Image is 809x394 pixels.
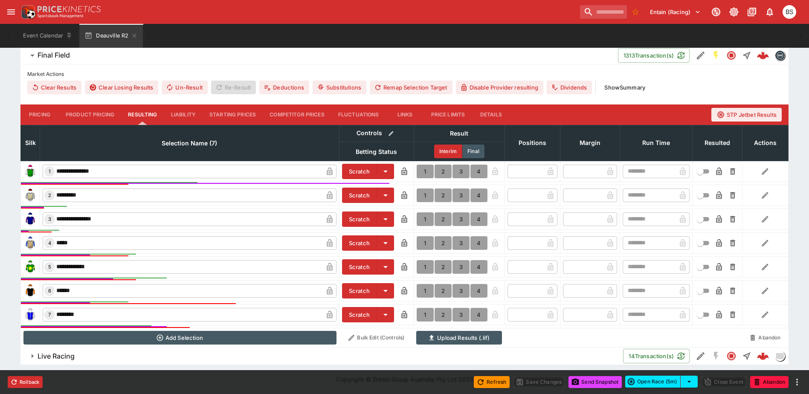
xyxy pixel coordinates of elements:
[59,104,121,125] button: Product Pricing
[342,259,377,275] button: Scratch
[435,236,452,250] button: 2
[164,104,203,125] button: Liability
[744,4,760,20] button: Documentation
[462,145,484,158] button: Final
[8,376,43,388] button: Rollback
[620,125,692,161] th: Run Time
[693,348,708,364] button: Edit Detail
[452,308,470,322] button: 3
[726,4,742,20] button: Toggle light/dark mode
[775,51,785,60] img: betmakers
[435,188,452,202] button: 2
[21,125,40,161] th: Silk
[474,376,510,388] button: Refresh
[38,6,101,12] img: PriceKinetics
[724,48,739,63] button: Closed
[456,81,543,94] button: Disable Provider resulting
[625,376,681,388] button: Open Race (5m)
[645,5,706,19] button: Select Tenant
[342,307,377,322] button: Scratch
[681,376,698,388] button: select merge strategy
[38,14,84,18] img: Sportsbook Management
[568,376,622,388] button: Send Snapshot
[599,81,650,94] button: ShowSummary
[342,235,377,251] button: Scratch
[470,260,487,274] button: 4
[742,125,788,161] th: Actions
[623,349,690,363] button: 14Transaction(s)
[38,51,70,60] h6: Final Field
[342,331,411,345] button: Bulk Edit (Controls)
[342,164,377,179] button: Scratch
[754,348,771,365] a: 479b353e-0d22-46b9-a338-9126600c97fa
[23,260,37,274] img: runner 5
[711,108,782,122] button: STP Jetbet Results
[38,352,75,361] h6: Live Racing
[452,188,470,202] button: 3
[386,128,397,139] button: Bulk edit
[470,308,487,322] button: 4
[417,260,434,274] button: 1
[757,49,769,61] img: logo-cerberus--red.svg
[783,5,796,19] div: Brendan Scoble
[19,3,36,20] img: PriceKinetics Logo
[435,165,452,178] button: 2
[629,5,642,19] button: No Bookmarks
[424,104,472,125] button: Price Limits
[46,264,53,270] span: 5
[580,5,627,19] input: search
[23,212,37,226] img: runner 3
[20,104,59,125] button: Pricing
[452,236,470,250] button: 3
[121,104,164,125] button: Resulting
[434,145,462,158] button: Interim
[726,50,737,61] svg: Closed
[762,4,777,20] button: Notifications
[339,125,414,142] th: Controls
[547,81,592,94] button: Dividends
[435,260,452,274] button: 2
[757,350,769,362] img: logo-cerberus--red.svg
[618,48,690,63] button: 1313Transaction(s)
[342,211,377,227] button: Scratch
[452,212,470,226] button: 3
[435,308,452,322] button: 2
[23,331,337,345] button: Add Selection
[470,212,487,226] button: 4
[47,168,52,174] span: 1
[452,165,470,178] button: 3
[775,50,785,61] div: betmakers
[472,104,510,125] button: Details
[162,81,207,94] button: Un-Result
[259,81,309,94] button: Deductions
[775,351,785,361] div: liveracing
[625,376,698,388] div: split button
[416,331,502,345] button: Upload Results (.lif)
[27,81,81,94] button: Clear Results
[708,348,724,364] button: SGM Disabled
[23,165,37,178] img: runner 1
[263,104,331,125] button: Competitor Prices
[417,165,434,178] button: 1
[754,47,771,64] a: feecc21c-2ea7-417c-8250-0375606432ac
[23,188,37,202] img: runner 2
[18,24,78,48] button: Event Calendar
[724,348,739,364] button: Closed
[417,212,434,226] button: 1
[46,192,53,198] span: 2
[739,48,754,63] button: Straight
[739,348,754,364] button: Straight
[692,125,742,161] th: Resulted
[152,138,226,148] span: Selection Name (7)
[708,48,724,63] button: SGM Enabled
[745,331,786,345] button: Abandon
[435,284,452,298] button: 2
[46,312,52,318] span: 7
[780,3,799,21] button: Brendan Scoble
[211,81,256,94] span: Re-Result
[20,47,618,64] button: Final Field
[417,308,434,322] button: 1
[470,165,487,178] button: 4
[750,377,789,385] span: Mark an event as closed and abandoned.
